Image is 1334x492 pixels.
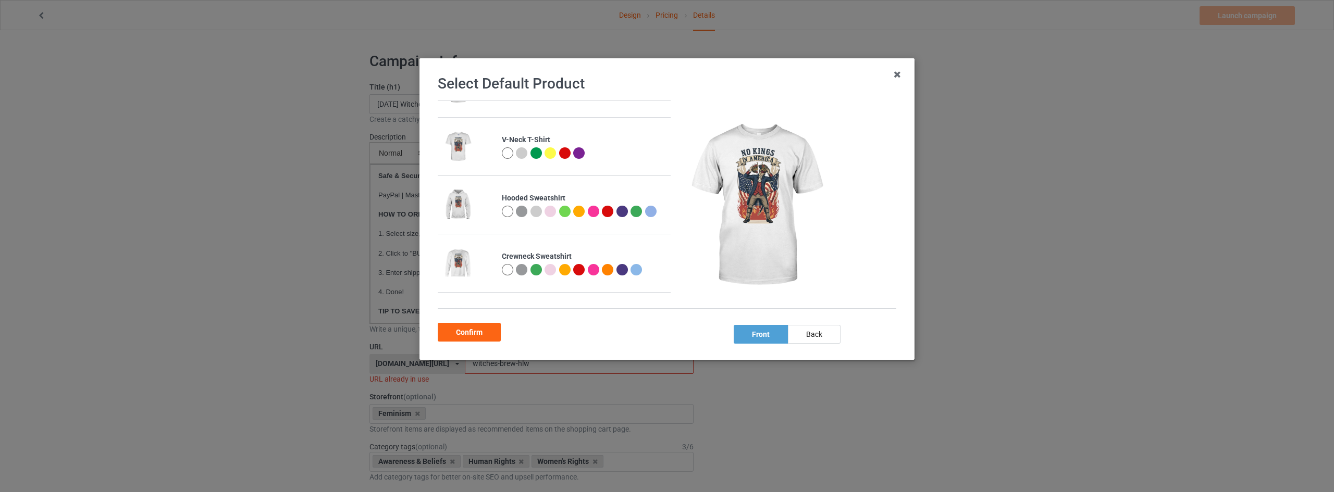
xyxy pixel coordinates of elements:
div: Crewneck Sweatshirt [502,251,665,262]
div: front [734,325,788,344]
div: back [788,325,841,344]
div: Hooded Sweatshirt [502,193,665,204]
div: V-Neck T-Shirt [502,135,665,145]
div: Confirm [438,323,501,342]
h1: Select Default Product [438,74,896,93]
